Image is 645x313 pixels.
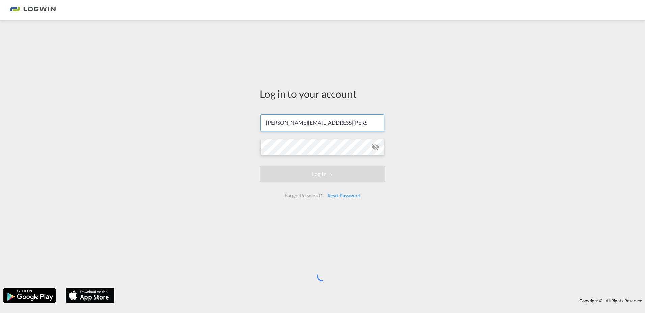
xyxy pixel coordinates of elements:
[118,295,645,306] div: Copyright © . All Rights Reserved
[260,114,384,131] input: Enter email/phone number
[260,87,385,101] div: Log in to your account
[371,143,380,151] md-icon: icon-eye-off
[65,287,115,304] img: apple.png
[10,3,56,18] img: 2761ae10d95411efa20a1f5e0282d2d7.png
[325,190,363,202] div: Reset Password
[3,287,56,304] img: google.png
[282,190,325,202] div: Forgot Password?
[260,166,385,182] button: LOGIN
